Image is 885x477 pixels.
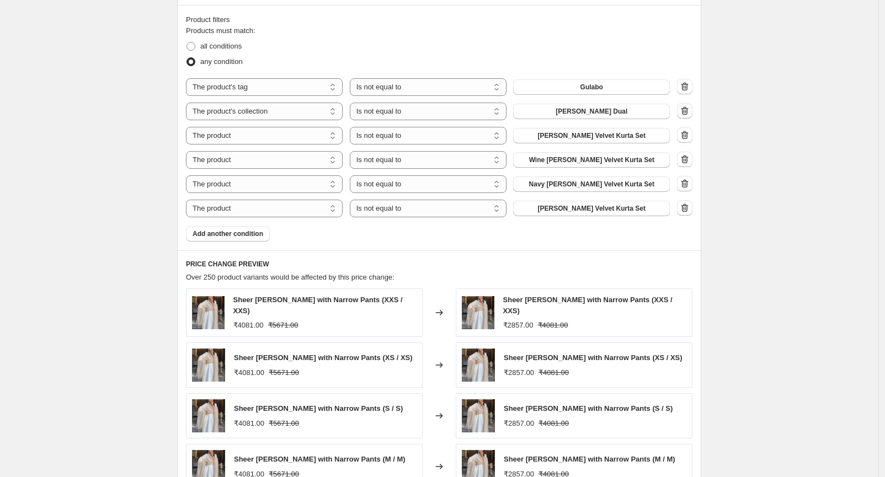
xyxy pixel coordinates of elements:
[529,156,654,164] span: Wine [PERSON_NAME] Velvet Kurta Set
[269,368,299,377] span: ₹5671.00
[539,368,569,377] span: ₹4081.00
[186,26,255,35] span: Products must match:
[233,296,403,315] span: Sheer [PERSON_NAME] with Narrow Pants (XXS / XXS)
[504,404,673,412] span: Sheer [PERSON_NAME] with Narrow Pants (S / S)
[186,260,692,269] h6: PRICE CHANGE PREVIEW
[268,321,298,329] span: ₹5671.00
[234,419,264,427] span: ₹4081.00
[504,353,683,362] span: Sheer [PERSON_NAME] with Narrow Pants (XS / XS)
[538,321,568,329] span: ₹4081.00
[538,204,646,213] span: [PERSON_NAME] Velvet Kurta Set
[462,349,495,382] img: Artboard6_6x-100_80x.jpg
[513,128,670,143] button: Green Dori Velvet Kurta Set
[269,419,299,427] span: ₹5671.00
[234,404,403,412] span: Sheer [PERSON_NAME] with Narrow Pants (S / S)
[580,83,603,92] span: Gulabo
[462,296,494,329] img: Artboard6_6x-100_80x.jpg
[513,79,670,95] button: Gulabo
[503,296,673,315] span: Sheer [PERSON_NAME] with Narrow Pants (XXS / XXS)
[200,42,242,50] span: all conditions
[234,353,413,362] span: Sheer [PERSON_NAME] with Narrow Pants (XS / XS)
[539,419,569,427] span: ₹4081.00
[538,131,646,140] span: [PERSON_NAME] Velvet Kurta Set
[513,201,670,216] button: Brown Dori Velvet Kurta Set
[193,229,263,238] span: Add another condition
[186,226,270,242] button: Add another condition
[504,455,675,463] span: Sheer [PERSON_NAME] with Narrow Pants (M / M)
[200,57,243,66] span: any condition
[192,399,225,432] img: Artboard6_6x-100_80x.jpg
[234,455,406,463] span: Sheer [PERSON_NAME] with Narrow Pants (M / M)
[504,419,534,427] span: ₹2857.00
[186,14,692,25] div: Product filters
[234,368,264,377] span: ₹4081.00
[513,104,670,119] button: Chandrima Dual
[504,368,534,377] span: ₹2857.00
[556,107,627,116] span: [PERSON_NAME] Dual
[192,296,225,329] img: Artboard6_6x-100_80x.jpg
[233,321,264,329] span: ₹4081.00
[462,399,495,432] img: Artboard6_6x-100_80x.jpg
[529,180,654,189] span: Navy [PERSON_NAME] Velvet Kurta Set
[192,349,225,382] img: Artboard6_6x-100_80x.jpg
[513,152,670,168] button: Wine Dori Velvet Kurta Set
[513,176,670,192] button: Navy Dori Velvet Kurta Set
[186,273,394,281] span: Over 250 product variants would be affected by this price change:
[503,321,534,329] span: ₹2857.00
